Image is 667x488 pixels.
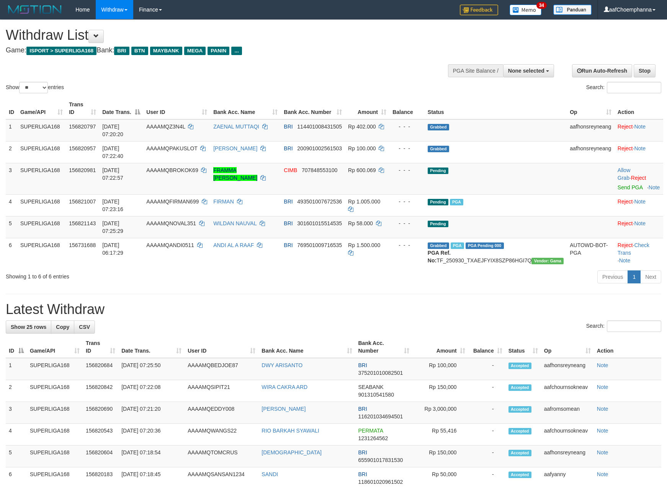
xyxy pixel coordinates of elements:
[6,402,27,424] td: 3
[428,199,448,205] span: Pending
[392,220,422,227] div: - - -
[358,413,403,420] span: Copy 116201034694501 to clipboard
[597,471,608,477] a: Note
[231,47,242,55] span: ...
[412,380,468,402] td: Rp 150,000
[262,384,307,390] a: WIRA CAKRA ARD
[185,336,258,358] th: User ID: activate to sort column ascending
[586,82,661,93] label: Search:
[615,141,663,163] td: ·
[618,220,633,226] a: Reject
[146,124,185,130] span: AAAAMQZ3N4L
[567,98,615,119] th: Op: activate to sort column ascending
[348,198,380,205] span: Rp 1.005.000
[618,167,631,181] span: ·
[618,242,649,256] a: Check Trans
[17,163,66,194] td: SUPERLIGA168
[17,119,66,142] td: SUPERLIGA168
[284,242,293,248] span: BRI
[428,146,449,152] span: Grabbed
[118,336,185,358] th: Date Trans.: activate to sort column ascending
[392,198,422,205] div: - - -
[146,145,197,151] span: AAAAMQPAKUSLOT
[618,198,633,205] a: Reject
[541,402,594,424] td: aafromsomean
[27,336,83,358] th: Game/API: activate to sort column ascending
[597,449,608,455] a: Note
[297,220,342,226] span: Copy 301601015514535 to clipboard
[634,124,646,130] a: Note
[83,336,118,358] th: Trans ID: activate to sort column ascending
[6,380,27,402] td: 2
[114,47,129,55] span: BRI
[468,380,505,402] td: -
[262,428,319,434] a: RIO BARKAH SYAWALI
[448,64,503,77] div: PGA Site Balance /
[607,320,661,332] input: Search:
[615,98,663,119] th: Action
[284,145,293,151] span: BRI
[428,250,451,264] b: PGA Ref. No:
[17,216,66,238] td: SUPERLIGA168
[428,124,449,130] span: Grabbed
[146,198,199,205] span: AAAAMQFIRMAN699
[428,242,449,249] span: Grabbed
[6,336,27,358] th: ID: activate to sort column descending
[284,220,293,226] span: BRI
[185,402,258,424] td: AAAAMQEDDY008
[618,124,633,130] a: Reject
[208,47,229,55] span: PANIN
[6,446,27,467] td: 5
[425,238,567,267] td: TF_250930_TXAEJFYIX8SZP86HGI7Q
[118,380,185,402] td: [DATE] 07:22:08
[597,384,608,390] a: Note
[392,145,422,152] div: - - -
[6,141,17,163] td: 2
[56,324,69,330] span: Copy
[597,362,608,368] a: Note
[6,302,661,317] h1: Latest Withdraw
[634,220,646,226] a: Note
[297,242,342,248] span: Copy 769501009716535 to clipboard
[26,47,96,55] span: ISPORT > SUPERLIGA168
[185,446,258,467] td: AAAAMQTOMCRUS
[213,124,259,130] a: ZAENAL MUTTAQI
[69,198,96,205] span: 156821007
[69,145,96,151] span: 156820957
[11,324,46,330] span: Show 25 rows
[6,320,51,333] a: Show 25 rows
[69,167,96,173] span: 156820981
[358,457,403,463] span: Copy 655901017831530 to clipboard
[594,336,661,358] th: Action
[118,424,185,446] td: [DATE] 07:20:36
[213,220,257,226] a: WILDAN NAUVAL
[508,384,531,391] span: Accepted
[412,424,468,446] td: Rp 55,416
[412,402,468,424] td: Rp 3,000,000
[131,47,148,55] span: BTN
[6,358,27,380] td: 1
[553,5,592,15] img: panduan.png
[83,402,118,424] td: 156820690
[428,168,448,174] span: Pending
[634,145,646,151] a: Note
[597,270,628,283] a: Previous
[392,123,422,130] div: - - -
[17,98,66,119] th: Game/API: activate to sort column ascending
[184,47,206,55] span: MEGA
[185,424,258,446] td: AAAAMQWANGS22
[615,163,663,194] td: ·
[425,98,567,119] th: Status
[572,64,632,77] a: Run Auto-Refresh
[607,82,661,93] input: Search:
[284,124,293,130] span: BRI
[358,428,383,434] span: PERMATA
[468,402,505,424] td: -
[508,428,531,434] span: Accepted
[27,402,83,424] td: SUPERLIGA168
[6,47,437,54] h4: Game: Bank:
[541,424,594,446] td: aafchournsokneav
[508,68,544,74] span: None selected
[185,358,258,380] td: AAAAMQBEDJOE87
[355,336,412,358] th: Bank Acc. Number: activate to sort column ascending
